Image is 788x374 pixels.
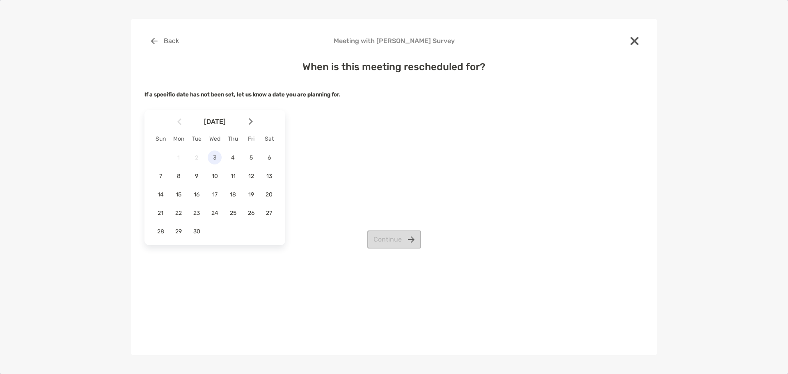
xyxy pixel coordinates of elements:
div: Thu [224,135,242,142]
div: Tue [188,135,206,142]
img: Arrow icon [249,118,253,125]
h4: When is this meeting rescheduled for? [144,61,644,73]
span: 20 [262,191,276,198]
span: 27 [262,210,276,217]
div: Mon [170,135,188,142]
span: 19 [244,191,258,198]
span: 5 [244,154,258,161]
img: button icon [151,38,158,44]
div: Sat [260,135,278,142]
span: 18 [226,191,240,198]
span: 23 [190,210,204,217]
span: 25 [226,210,240,217]
div: Wed [206,135,224,142]
span: 14 [153,191,167,198]
span: 11 [226,173,240,180]
span: 9 [190,173,204,180]
span: 4 [226,154,240,161]
span: 24 [208,210,222,217]
span: 1 [172,154,186,161]
span: 13 [262,173,276,180]
div: Fri [242,135,260,142]
span: 30 [190,228,204,235]
button: Back [144,32,185,50]
span: 21 [153,210,167,217]
img: close modal [630,37,639,45]
span: 29 [172,228,186,235]
span: 10 [208,173,222,180]
h5: If a specific date has not been set, let us know a date you are planning for. [144,91,644,98]
span: 26 [244,210,258,217]
span: 22 [172,210,186,217]
span: 17 [208,191,222,198]
span: 28 [153,228,167,235]
span: 2 [190,154,204,161]
span: 12 [244,173,258,180]
span: 3 [208,154,222,161]
span: 15 [172,191,186,198]
span: 16 [190,191,204,198]
span: 6 [262,154,276,161]
span: [DATE] [183,118,247,125]
img: Arrow icon [177,118,181,125]
div: Sun [151,135,170,142]
h4: Meeting with [PERSON_NAME] Survey [144,37,644,45]
span: 7 [153,173,167,180]
span: 8 [172,173,186,180]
